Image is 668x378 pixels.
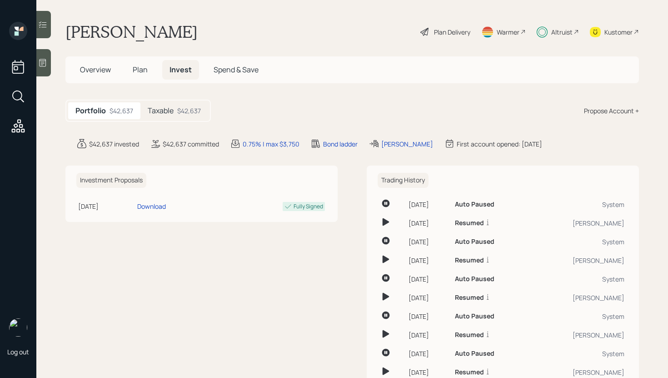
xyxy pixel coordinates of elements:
span: Plan [133,65,148,75]
h6: Resumed [455,257,484,264]
span: Spend & Save [214,65,259,75]
h6: Resumed [455,368,484,376]
div: System [533,237,624,247]
div: $42,637 [177,106,201,116]
span: Invest [169,65,192,75]
h6: Resumed [455,331,484,339]
div: [DATE] [409,218,448,228]
div: $42,637 invested [89,139,139,149]
div: [DATE] [409,368,448,377]
h6: Auto Paused [455,312,494,320]
div: System [533,349,624,358]
div: Kustomer [604,27,633,37]
div: Altruist [551,27,573,37]
div: [PERSON_NAME] [533,256,624,265]
div: [PERSON_NAME] [533,330,624,340]
div: Propose Account + [584,106,639,116]
div: System [533,200,624,209]
div: $42,637 [110,106,133,116]
div: Log out [7,348,29,356]
div: [DATE] [409,200,448,209]
h6: Resumed [455,294,484,302]
div: [PERSON_NAME] [533,368,624,377]
div: System [533,312,624,321]
div: Plan Delivery [434,27,470,37]
div: Fully Signed [294,202,323,211]
img: retirable_logo.png [9,318,27,337]
div: $42,637 committed [163,139,219,149]
div: [DATE] [409,330,448,340]
div: [DATE] [409,237,448,247]
div: [DATE] [409,293,448,302]
h5: Taxable [148,106,174,115]
h1: [PERSON_NAME] [65,22,198,42]
div: Download [137,202,166,211]
h6: Auto Paused [455,238,494,246]
div: Warmer [497,27,519,37]
span: Overview [80,65,111,75]
div: [DATE] [409,349,448,358]
h6: Auto Paused [455,350,494,358]
div: First account opened: [DATE] [457,139,542,149]
div: 0.75% | max $3,750 [243,139,299,149]
div: Bond ladder [323,139,358,149]
h6: Resumed [455,219,484,227]
div: [DATE] [409,312,448,321]
div: [PERSON_NAME] [533,218,624,228]
div: [DATE] [409,256,448,265]
div: [PERSON_NAME] [533,293,624,302]
h6: Trading History [378,173,429,188]
div: [DATE] [409,274,448,284]
h6: Auto Paused [455,201,494,208]
div: [PERSON_NAME] [381,139,433,149]
h6: Auto Paused [455,275,494,283]
h6: Investment Proposals [76,173,146,188]
div: System [533,274,624,284]
div: [DATE] [78,202,134,211]
h5: Portfolio [75,106,106,115]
